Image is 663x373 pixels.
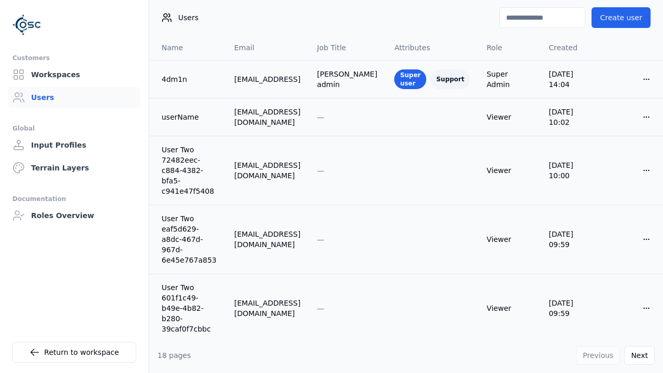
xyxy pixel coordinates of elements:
[162,145,218,196] a: User Two 72482eec-c884-4382-bfa5-c941e47f5408
[592,7,651,28] button: Create user
[624,346,655,365] button: Next
[540,35,604,60] th: Created
[226,35,309,60] th: Email
[178,12,198,23] span: Users
[317,113,324,121] span: —
[234,298,300,319] div: [EMAIL_ADDRESS][DOMAIN_NAME]
[486,303,532,313] div: Viewer
[234,107,300,127] div: [EMAIL_ADDRESS][DOMAIN_NAME]
[162,213,218,265] a: User Two eaf5d629-a8dc-467d-967d-6e45e767a853
[12,10,41,39] img: Logo
[12,52,136,64] div: Customers
[234,74,300,84] div: [EMAIL_ADDRESS]
[386,35,478,60] th: Attributes
[157,351,191,360] span: 18 pages
[317,69,378,90] div: [PERSON_NAME] admin
[8,135,140,155] a: Input Profiles
[486,112,532,122] div: Viewer
[12,342,136,363] a: Return to workspace
[12,122,136,135] div: Global
[234,229,300,250] div: [EMAIL_ADDRESS][DOMAIN_NAME]
[430,69,470,89] div: Support
[549,229,596,250] div: [DATE] 09:59
[486,69,532,90] div: Super Admin
[549,298,596,319] div: [DATE] 09:59
[317,304,324,312] span: —
[549,69,596,90] div: [DATE] 14:04
[149,35,226,60] th: Name
[234,160,300,181] div: [EMAIL_ADDRESS][DOMAIN_NAME]
[317,235,324,243] span: —
[8,87,140,108] a: Users
[549,160,596,181] div: [DATE] 10:00
[486,165,532,176] div: Viewer
[486,234,532,245] div: Viewer
[309,35,386,60] th: Job Title
[8,64,140,85] a: Workspaces
[8,205,140,226] a: Roles Overview
[549,107,596,127] div: [DATE] 10:02
[394,69,426,89] div: Super user
[12,193,136,205] div: Documentation
[478,35,540,60] th: Role
[317,166,324,175] span: —
[8,157,140,178] a: Terrain Layers
[162,282,218,334] a: User Two 601f1c49-b49e-4b82-b280-39caf0f7cbbc
[162,112,218,122] a: userName
[162,74,218,84] a: 4dm1n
